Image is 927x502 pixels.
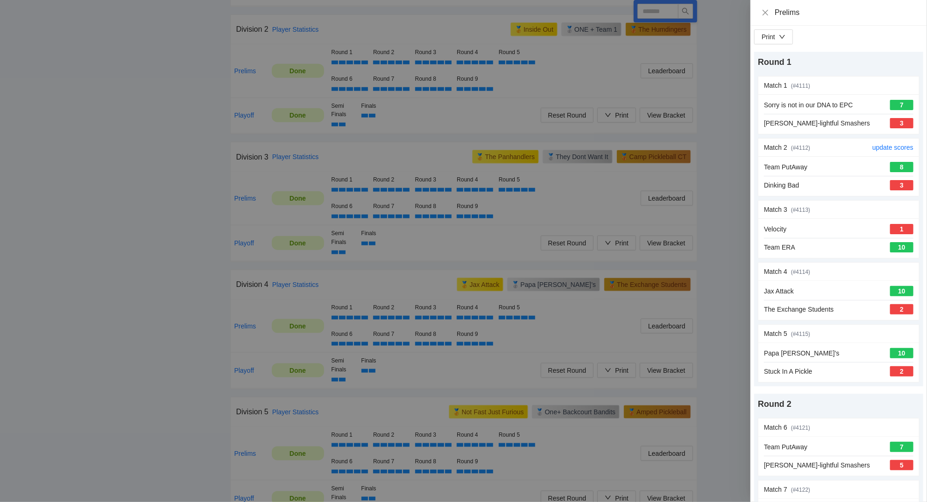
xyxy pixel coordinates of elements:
[791,83,810,89] span: (# 4111 )
[764,486,787,493] span: Match 7
[890,118,913,128] div: 3
[764,348,840,358] div: Papa [PERSON_NAME]’s
[762,9,769,16] span: close
[890,348,913,358] div: 10
[775,7,916,18] div: Prelims
[758,56,920,69] div: Round 1
[764,224,786,234] div: Velocity
[754,29,793,44] button: Print
[890,460,913,470] div: 5
[890,442,913,452] div: 7
[764,442,807,452] div: Team PutAway
[764,118,870,128] div: [PERSON_NAME]-lightful Smashers
[791,269,810,275] span: (# 4114 )
[791,487,810,493] span: (# 4122 )
[764,366,813,376] div: Stuck In A Pickle
[791,425,810,431] span: (# 4121 )
[890,162,913,172] div: 8
[764,242,795,252] div: Team ERA
[764,424,787,431] span: Match 6
[764,162,807,172] div: Team PutAway
[762,9,769,17] button: Close
[764,330,787,337] span: Match 5
[872,144,913,151] a: update scores
[764,286,794,296] div: Jax Attack
[762,32,775,42] div: Print
[890,180,913,190] div: 3
[779,34,785,40] span: down
[764,206,787,213] span: Match 3
[764,304,834,314] div: The Exchange Students
[758,397,920,411] div: Round 2
[764,82,787,89] span: Match 1
[890,242,913,252] div: 10
[890,366,913,376] div: 2
[791,331,810,337] span: (# 4115 )
[764,100,853,110] div: Sorry is not in our DNA to EPC
[890,224,913,234] div: 1
[890,286,913,296] div: 10
[764,268,787,275] span: Match 4
[890,304,913,314] div: 2
[791,145,810,151] span: (# 4112 )
[890,100,913,110] div: 7
[791,207,810,213] span: (# 4113 )
[764,144,787,151] span: Match 2
[764,180,800,190] div: Dinking Bad
[764,460,870,470] div: [PERSON_NAME]-lightful Smashers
